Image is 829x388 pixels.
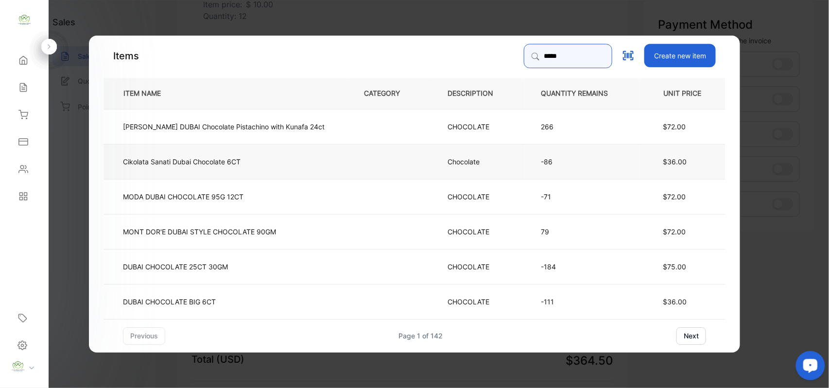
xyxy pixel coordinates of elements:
[663,193,686,201] span: $72.00
[123,297,216,307] p: DUBAI CHOCOLATE BIG 6CT
[656,88,709,99] p: UNIT PRICE
[123,157,241,167] p: Cikolata Sanati Dubai Chocolate 6CT
[663,123,686,131] span: $72.00
[541,262,623,272] p: -184
[541,122,623,132] p: 266
[448,192,489,202] p: CHOCOLATE
[541,157,623,167] p: -86
[541,227,623,237] p: 79
[663,158,687,166] span: $36.00
[123,122,325,132] p: [PERSON_NAME] DUBAI Chocolate Pistachino with Kunafa 24ct
[663,298,687,306] span: $36.00
[788,347,829,388] iframe: LiveChat chat widget
[541,88,623,99] p: QUANTITY REMAINS
[448,227,489,237] p: CHOCOLATE
[663,263,686,271] span: $75.00
[123,327,165,345] button: previous
[120,88,176,99] p: ITEM NAME
[541,192,623,202] p: -71
[123,227,276,237] p: MONT DOR'E DUBAI STYLE CHOCOLATE 90GM
[448,262,489,272] p: CHOCOLATE
[448,297,489,307] p: CHOCOLATE
[123,262,228,272] p: DUBAI CHOCOLATE 25CT 30GM
[399,331,443,341] div: Page 1 of 142
[364,88,415,99] p: CATEGORY
[448,122,489,132] p: CHOCOLATE
[644,44,716,67] button: Create new item
[676,327,706,345] button: next
[17,13,32,27] img: logo
[11,359,25,374] img: profile
[663,228,686,236] span: $72.00
[541,297,623,307] p: -111
[448,88,509,99] p: DESCRIPTION
[123,192,243,202] p: MODA DUBAI CHOCOLATE 95G 12CT
[448,157,480,167] p: Chocolate
[113,49,139,63] p: Items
